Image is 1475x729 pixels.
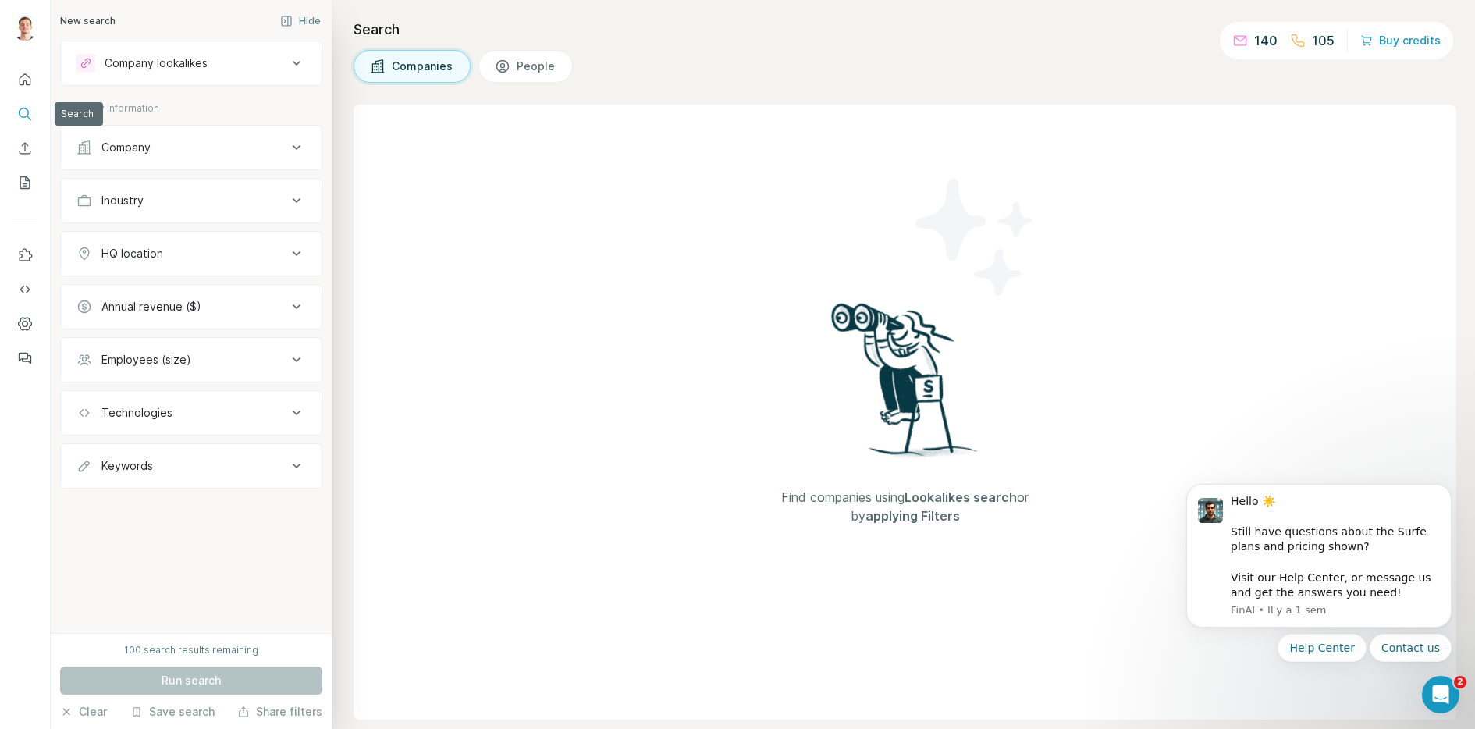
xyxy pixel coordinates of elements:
span: applying Filters [865,508,960,524]
button: Technologies [61,394,322,432]
button: Clear [60,704,107,720]
div: Company [101,140,151,155]
div: New search [60,14,116,28]
button: My lists [12,169,37,197]
button: Annual revenue ($) [61,288,322,325]
button: Employees (size) [61,341,322,379]
button: Industry [61,182,322,219]
iframe: Intercom notifications message [1163,465,1475,721]
p: 140 [1254,31,1278,50]
div: Technologies [101,405,172,421]
button: Enrich CSV [12,134,37,162]
button: Quick start [12,66,37,94]
img: Avatar [12,16,37,41]
div: Employees (size) [101,352,191,368]
button: Share filters [237,704,322,720]
div: Keywords [101,458,153,474]
div: Annual revenue ($) [101,299,201,315]
div: Company lookalikes [105,55,208,71]
button: Use Surfe on LinkedIn [12,241,37,269]
p: 105 [1312,31,1335,50]
span: Lookalikes search [905,489,1017,505]
button: Dashboard [12,310,37,338]
button: Save search [130,704,215,720]
button: Company [61,129,322,166]
button: Company lookalikes [61,44,322,82]
div: HQ location [101,246,163,261]
img: Surfe Illustration - Stars [905,167,1046,308]
span: Companies [392,59,454,74]
button: Keywords [61,447,322,485]
button: Feedback [12,344,37,372]
h4: Search [354,19,1456,41]
div: Industry [101,193,144,208]
span: 2 [1454,676,1466,688]
p: Company information [60,101,322,116]
button: Buy credits [1360,30,1441,52]
span: People [517,59,556,74]
span: Find companies using or by [765,488,1046,525]
button: Search [12,100,37,128]
iframe: Intercom live chat [1422,676,1459,713]
button: Hide [269,9,332,33]
button: HQ location [61,235,322,272]
div: 100 search results remaining [124,643,258,657]
img: Surfe Illustration - Woman searching with binoculars [824,299,986,473]
button: Use Surfe API [12,276,37,304]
